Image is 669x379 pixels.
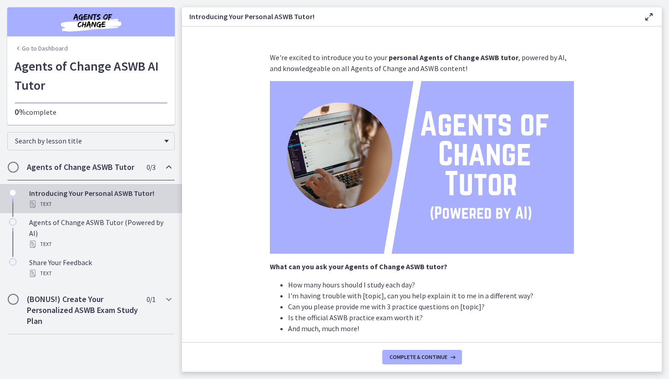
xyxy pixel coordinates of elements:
h2: (BONUS!) Create Your Personalized ASWB Exam Study Plan [27,294,138,327]
h3: Introducing Your Personal ASWB Tutor! [189,11,629,22]
a: Go to Dashboard [15,44,68,53]
h2: Agents of Change ASWB Tutor [27,162,138,173]
span: 0% [15,107,26,117]
div: Text [29,199,171,210]
div: Text [29,268,171,279]
p: We're excited to introduce you to your , powered by AI, and knowledgeable on all Agents of Change... [270,52,574,74]
li: How many hours should I study each day? [288,279,574,290]
div: Search by lesson title [7,132,175,150]
strong: personal Agents of Change ASWB tutor [389,53,518,62]
span: Search by lesson title [15,136,160,145]
div: Share Your Feedback [29,257,171,279]
strong: What can you ask your Agents of Change ASWB tutor? [270,262,447,271]
span: 0 / 3 [147,162,155,173]
p: complete [15,107,167,118]
div: Agents of Change ASWB Tutor (Powered by AI) [29,217,171,250]
span: Complete & continue [390,353,447,361]
img: Agents of Change [36,11,146,33]
h1: Agents of Change ASWB AI Tutor [15,56,167,95]
li: And much, much more! [288,323,574,334]
div: Introducing Your Personal ASWB Tutor! [29,188,171,210]
p: However, like any AI chatbot, there may be mistakes. If you see something you don't expect or som... [270,341,574,374]
li: Is the official ASWB practice exam worth it? [288,312,574,323]
span: 0 / 1 [147,294,155,305]
li: I'm having trouble with [topic], can you help explain it to me in a different way? [288,290,574,301]
li: Can you please provide me with 3 practice questions on [topic]? [288,301,574,312]
button: Complete & continue [382,350,462,364]
img: Agents_of_Change_Tutor.png [270,81,574,254]
div: Text [29,239,171,250]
